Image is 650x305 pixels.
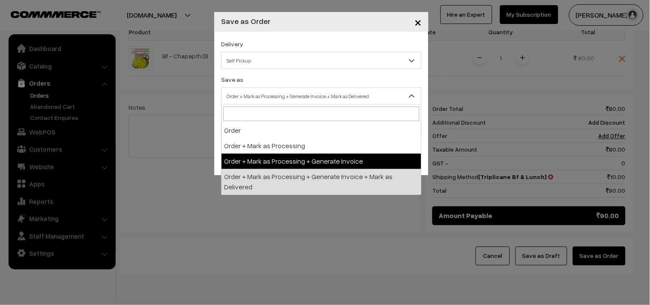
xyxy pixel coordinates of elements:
[407,9,428,35] button: Close
[221,52,422,69] span: Self Pickup
[222,89,421,104] span: Order + Mark as Processing + Generate Invoice + Mark as Delivered
[221,15,270,27] h4: Save as Order
[222,53,421,68] span: Self Pickup
[221,87,422,105] span: Order + Mark as Processing + Generate Invoice + Mark as Delivered
[414,14,422,30] span: ×
[221,75,243,84] label: Save as
[222,138,421,154] li: Order + Mark as Processing
[222,123,421,138] li: Order
[222,154,421,169] li: Order + Mark as Processing + Generate Invoice
[221,39,243,48] label: Delivery
[222,169,421,195] li: Order + Mark as Processing + Generate Invoice + Mark as Delivered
